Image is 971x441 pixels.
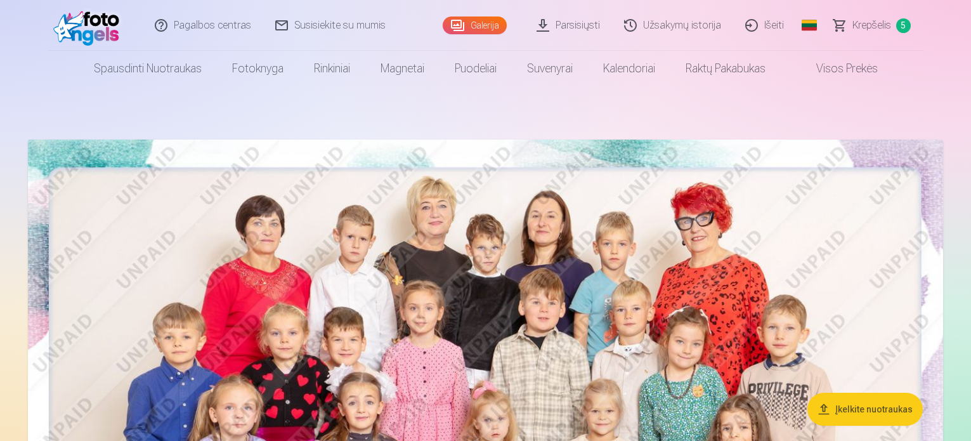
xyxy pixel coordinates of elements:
a: Rinkiniai [299,51,365,86]
a: Puodeliai [440,51,512,86]
span: 5 [896,18,911,33]
img: /fa2 [53,5,126,46]
a: Kalendoriai [588,51,670,86]
a: Fotoknyga [217,51,299,86]
a: Spausdinti nuotraukas [79,51,217,86]
span: Krepšelis [852,18,891,33]
a: Galerija [443,16,507,34]
a: Visos prekės [781,51,893,86]
a: Suvenyrai [512,51,588,86]
button: Įkelkite nuotraukas [807,393,923,426]
a: Magnetai [365,51,440,86]
a: Raktų pakabukas [670,51,781,86]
